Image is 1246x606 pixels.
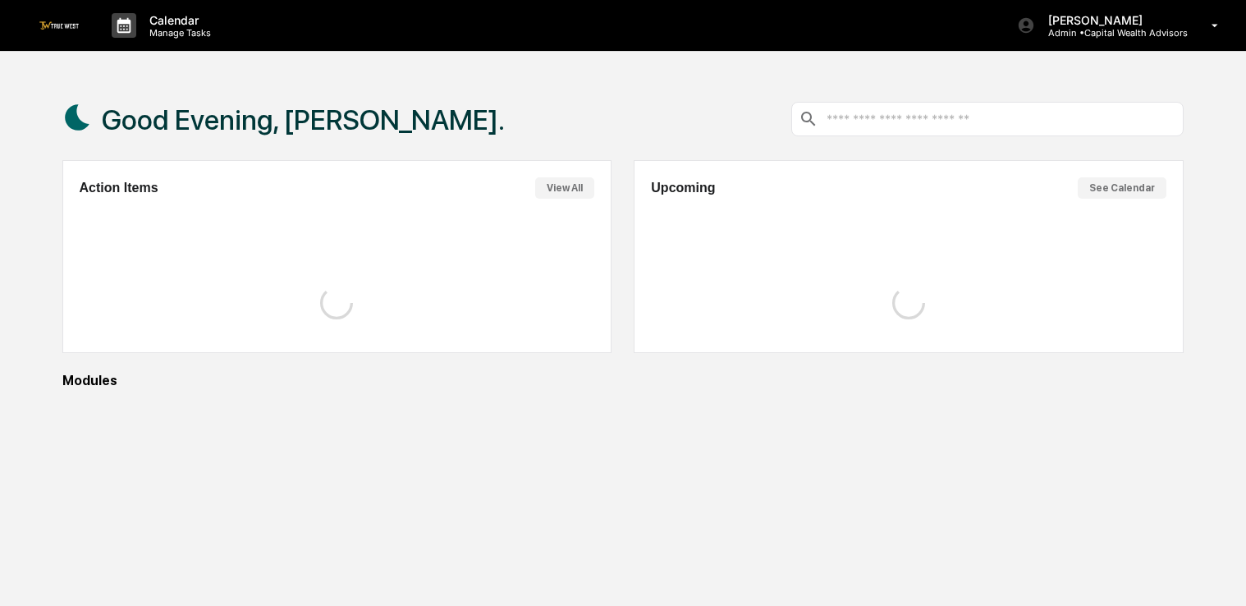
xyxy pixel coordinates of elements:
[62,373,1184,388] div: Modules
[39,21,79,29] img: logo
[1035,13,1188,27] p: [PERSON_NAME]
[1078,177,1166,199] button: See Calendar
[535,177,594,199] button: View All
[102,103,505,136] h1: Good Evening, [PERSON_NAME].
[136,27,219,39] p: Manage Tasks
[80,181,158,195] h2: Action Items
[136,13,219,27] p: Calendar
[1035,27,1188,39] p: Admin • Capital Wealth Advisors
[651,181,715,195] h2: Upcoming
